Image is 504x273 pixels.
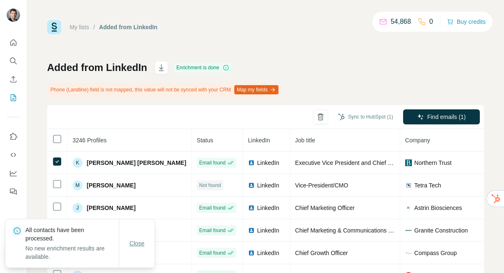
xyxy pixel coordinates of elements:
button: Use Surfe on LinkedIn [7,129,20,144]
div: Phone (Landline) field is not mapped, this value will not be synced with your CRM [47,83,280,97]
span: Chief Marketing Officer [295,205,355,211]
span: Email found [199,159,226,167]
span: [PERSON_NAME] [87,181,135,190]
img: company-logo [405,227,412,234]
img: Surfe Logo [47,20,61,34]
span: LinkedIn [257,226,279,235]
img: LinkedIn logo [248,205,255,211]
button: Feedback [7,184,20,199]
span: [PERSON_NAME] [PERSON_NAME] [87,159,186,167]
span: Granite Construction [414,226,468,235]
span: Chief Marketing & Communications Officer [295,227,405,234]
button: Sync to HubSpot (1) [332,111,399,123]
img: company-logo [405,159,412,166]
img: LinkedIn logo [248,250,255,256]
span: LinkedIn [248,137,270,144]
div: J [73,203,83,213]
span: 3246 Profiles [73,137,107,144]
button: Map my fields [234,85,278,94]
img: company-logo [405,250,412,256]
span: Northern Trust [414,159,451,167]
span: Not found [199,182,221,189]
div: Enrichment is done [174,63,232,73]
button: My lists [7,90,20,105]
span: [PERSON_NAME] [87,204,135,212]
span: Chief Growth Officer [295,250,348,256]
span: Email found [199,204,226,212]
span: Status [197,137,213,144]
span: Company [405,137,430,144]
button: Close [124,236,150,251]
p: No new enrichment results are available. [25,244,119,261]
span: Email found [199,227,226,234]
button: Buy credits [447,16,486,28]
button: Dashboard [7,166,20,181]
img: Avatar [7,8,20,22]
span: Astrin Biosciences [414,204,462,212]
button: Quick start [7,35,20,50]
p: 0 [429,17,433,27]
span: LinkedIn [257,181,279,190]
li: / [93,23,95,31]
a: My lists [70,24,89,30]
img: LinkedIn logo [248,182,255,189]
p: All contacts have been processed. [25,226,119,243]
img: company-logo [405,182,412,189]
span: Email found [199,249,226,257]
img: LinkedIn logo [248,159,255,166]
img: LinkedIn logo [248,227,255,234]
div: M [73,180,83,190]
button: Enrich CSV [7,72,20,87]
span: Tetra Tech [414,181,441,190]
button: Search [7,53,20,68]
span: LinkedIn [257,159,279,167]
div: K [73,158,83,168]
span: Find emails (1) [427,113,466,121]
div: Added from LinkedIn [99,23,158,31]
button: Find emails (1) [403,109,480,124]
span: LinkedIn [257,249,279,257]
span: Job title [295,137,315,144]
span: Compass Group [414,249,457,257]
button: Use Surfe API [7,147,20,162]
span: Executive Vice President and Chief Marketing and Communications Officer [295,159,489,166]
p: 54,868 [391,17,411,27]
span: Close [130,239,145,248]
h1: Added from LinkedIn [47,61,147,74]
span: LinkedIn [257,204,279,212]
img: company-logo [405,205,412,211]
span: Vice-President/CMO [295,182,348,189]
